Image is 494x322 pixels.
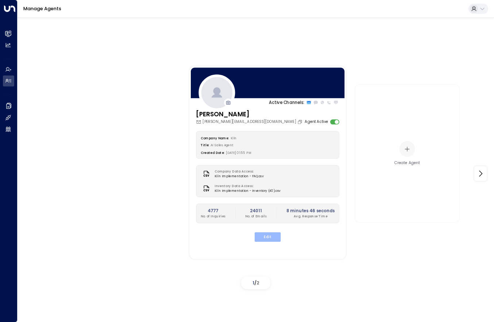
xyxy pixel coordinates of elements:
[215,174,263,179] span: Kiln Implementation - FAQ.csv
[252,280,254,286] span: 1
[23,5,61,12] a: Manage Agents
[241,276,270,289] div: /
[305,119,328,125] label: Agent Active
[201,150,224,155] label: Created Date:
[215,184,278,189] label: Inventory Data Access:
[201,214,225,219] p: No. of Inquiries
[394,160,420,166] div: Create Agent
[201,143,209,147] label: Title:
[269,99,304,105] p: Active Channels:
[215,169,261,174] label: Company Data Access:
[231,136,237,140] span: Kiln
[211,143,233,147] span: AI Sales Agent
[215,189,280,193] span: Kiln Implementation - Inventory (40).csv
[255,232,281,242] button: Edit
[245,207,266,214] h2: 24011
[196,119,304,125] div: [PERSON_NAME][EMAIL_ADDRESS][DOMAIN_NAME]
[286,214,335,219] p: Avg. Response Time
[201,207,225,214] h2: 4777
[256,280,259,286] span: 2
[245,214,266,219] p: No. of Emails
[286,207,335,214] h2: 8 minutes 46 seconds
[297,119,304,124] button: Copy
[201,136,229,140] label: Company Name:
[196,110,304,119] h3: [PERSON_NAME]
[226,150,251,155] span: [DATE] 01:55 PM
